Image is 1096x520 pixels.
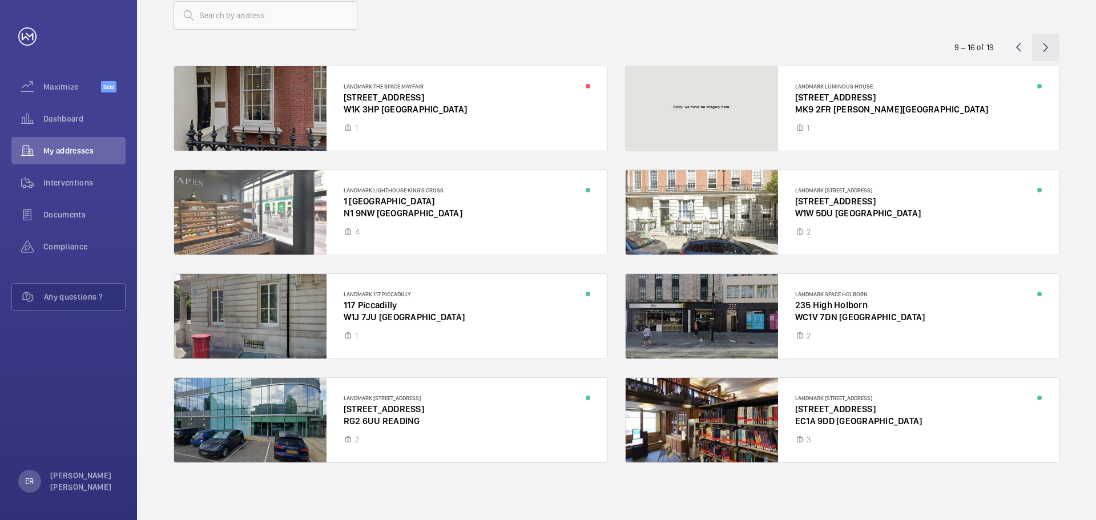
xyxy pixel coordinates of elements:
div: 9 – 16 of 19 [954,42,994,53]
span: Interventions [43,177,126,188]
input: Search by address [174,1,357,30]
span: Beta [101,81,116,92]
p: ER [25,475,34,487]
span: Any questions ? [44,291,125,303]
span: Compliance [43,241,126,252]
span: My addresses [43,145,126,156]
span: Maximize [43,81,101,92]
span: Documents [43,209,126,220]
span: Dashboard [43,113,126,124]
p: [PERSON_NAME] [PERSON_NAME] [50,470,119,493]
